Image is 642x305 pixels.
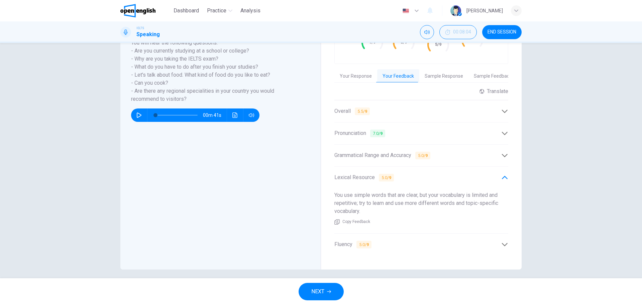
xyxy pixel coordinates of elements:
[136,30,160,39] h1: Speaking
[377,69,419,83] button: Your Feedback
[334,151,430,160] span: Grammatical Range and Accuracy
[379,174,394,181] span: 5.0 /
[334,219,370,225] button: Copy Feedback
[334,236,508,253] div: Fluency 5.0/9
[207,7,226,15] span: Practice
[355,107,370,115] span: 5.5 /
[425,153,428,158] b: 9
[240,7,260,15] span: Analysis
[136,26,144,30] span: IELTS
[230,108,240,122] button: Click to see the audio transcription
[366,242,369,247] b: 9
[439,25,477,39] div: Hide
[479,88,508,94] div: Translate
[171,5,202,17] button: Dashboard
[131,15,302,103] h6: Listen to the track below to hear an example of the questions you may hear during Part 1 of the S...
[468,69,517,83] button: Sample Feedback
[450,5,461,16] img: Profile picture
[439,25,477,39] button: 00:08:04
[334,69,508,83] div: basic tabs example
[482,25,522,39] button: END SESSION
[420,25,434,39] div: Mute
[311,287,324,296] span: NEXT
[380,131,383,136] b: 9
[120,4,155,17] img: OpenEnglish logo
[334,103,508,120] div: Overall 5.5/9
[488,29,516,35] span: END SESSION
[389,175,391,180] b: 9
[334,240,371,249] span: Fluency
[401,40,407,45] text: 5/9
[334,129,385,138] span: Pronunciation
[120,4,171,17] a: OpenEnglish logo
[356,241,371,248] span: 5.0 /
[419,69,468,83] button: Sample Response
[334,107,370,116] span: Overall
[466,7,503,15] div: [PERSON_NAME]
[204,5,235,17] button: Practice
[369,40,376,45] text: 7/9
[334,173,394,182] span: Lexical Resource
[203,108,227,122] span: 00m 41s
[334,169,508,186] div: Lexical Resource 5.0/9
[334,69,377,83] button: Your Response
[370,130,385,137] span: 7.0 /
[238,5,263,17] button: Analysis
[415,152,430,159] span: 5.0 /
[453,29,471,35] span: 00:08:04
[365,109,367,114] b: 9
[435,42,441,47] text: 5/9
[334,147,508,164] div: Grammatical Range and Accuracy 5.0/9
[174,7,199,15] span: Dashboard
[402,8,410,13] img: en
[342,219,370,225] span: Copy Feedback
[299,283,344,300] button: NEXT
[334,125,508,142] div: Pronunciation 7.0/9
[334,192,498,214] span: You use simple words that are clear, but your vocabulary is limited and repetitive; try to learn ...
